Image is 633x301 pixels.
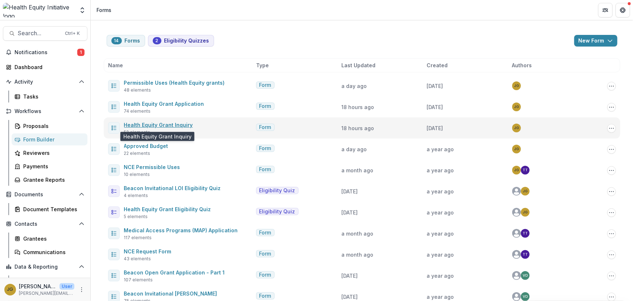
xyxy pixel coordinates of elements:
[3,76,87,88] button: Open Activity
[156,38,159,43] span: 2
[598,3,613,17] button: Partners
[23,136,82,143] div: Form Builder
[7,287,13,292] div: Jenna Grant
[514,126,519,130] div: Jenna Grant
[12,91,87,103] a: Tasks
[23,122,82,130] div: Proposals
[523,232,528,235] div: Temelio test
[607,103,616,112] button: Options
[124,277,153,283] span: 107 elements
[3,189,87,200] button: Open Documents
[427,83,443,89] span: [DATE]
[616,3,630,17] button: Get Help
[23,162,82,170] div: Payments
[15,192,76,198] span: Documents
[3,105,87,117] button: Open Workflows
[124,80,225,86] a: Permissible Uses (Health Equity grants)
[124,122,193,128] a: Health Equity Grant Inquiry
[108,61,123,69] span: Name
[124,269,225,276] a: Beacon Open Grant Application - Part 1
[23,176,82,184] div: Grantee Reports
[124,101,204,107] a: Health Equity Grant Application
[77,285,86,294] button: More
[259,145,271,152] span: Form
[341,104,374,110] span: 18 hours ago
[259,124,271,131] span: Form
[3,26,87,41] button: Search...
[3,261,87,273] button: Open Data & Reporting
[124,256,151,262] span: 43 elements
[341,252,373,258] span: a month ago
[124,185,221,191] a: Beacon Invitational LOI Eligibility Quiz
[77,49,85,56] span: 1
[427,125,443,131] span: [DATE]
[427,146,454,152] span: a year ago
[124,248,172,254] a: NCE Request Form
[256,61,269,69] span: Type
[3,61,87,73] a: Dashboard
[512,208,521,217] svg: avatar
[12,120,87,132] a: Proposals
[12,246,87,258] a: Communications
[259,82,271,88] span: Form
[15,264,76,270] span: Data & Reporting
[15,79,76,85] span: Activity
[523,168,528,172] div: Temelio test
[124,213,148,220] span: 5 elements
[607,187,616,196] button: Options
[12,233,87,245] a: Grantees
[341,294,358,300] span: [DATE]
[124,171,150,178] span: 10 elements
[12,276,87,288] a: Dashboard
[19,290,74,297] p: [PERSON_NAME][EMAIL_ADDRESS][PERSON_NAME][DATE][DOMAIN_NAME]
[12,174,87,186] a: Grantee Reports
[124,87,151,93] span: 48 elements
[341,83,367,89] span: a day ago
[512,187,521,196] svg: avatar
[514,147,519,151] div: Jenna Grant
[342,61,376,69] span: Last Updated
[607,208,616,217] button: Options
[124,290,217,297] a: Beacon Invitational [PERSON_NAME]
[607,82,616,91] button: Options
[114,38,119,43] span: 14
[12,203,87,215] a: Document Templates
[124,164,180,170] a: NCE Permissible Uses
[96,6,111,14] div: Forms
[341,188,358,194] span: [DATE]
[341,209,358,216] span: [DATE]
[124,192,148,199] span: 4 elements
[512,292,521,301] svg: avatar
[3,47,87,58] button: Notifications1
[341,167,373,173] span: a month ago
[607,272,616,280] button: Options
[607,166,616,175] button: Options
[12,160,87,172] a: Payments
[124,227,238,233] a: Medical Access Programs (MAP) Application
[3,3,74,17] img: Health Equity Initiative logo
[523,295,528,298] div: Victoria Darker
[107,35,145,47] button: Forms
[23,205,82,213] div: Document Templates
[15,63,82,71] div: Dashboard
[94,5,114,15] nav: breadcrumb
[124,206,211,212] a: Health Equity Grant Eligibility Quiz
[15,221,76,227] span: Contacts
[427,209,454,216] span: a year ago
[607,229,616,238] button: Options
[259,209,295,215] span: Eligibility Quiz
[523,253,528,256] div: Temelio test
[427,61,448,69] span: Created
[427,230,454,237] span: a year ago
[23,235,82,242] div: Grantees
[3,218,87,230] button: Open Contacts
[512,250,521,259] svg: avatar
[259,103,271,109] span: Form
[427,188,454,194] span: a year ago
[124,150,151,157] span: 22 elements
[259,230,271,236] span: Form
[23,93,82,100] div: Tasks
[512,271,521,280] svg: avatar
[427,294,454,300] span: a year ago
[341,125,374,131] span: 18 hours ago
